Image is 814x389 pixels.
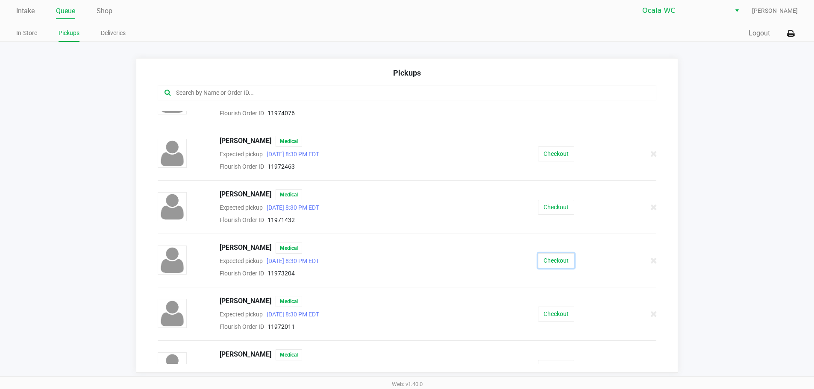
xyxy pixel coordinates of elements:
[220,189,271,200] span: [PERSON_NAME]
[220,311,263,318] span: Expected pickup
[276,136,302,147] span: Medical
[538,360,574,375] button: Checkout
[101,28,126,38] a: Deliveries
[220,110,264,117] span: Flourish Order ID
[267,163,295,170] span: 11972463
[220,136,271,147] span: [PERSON_NAME]
[263,311,319,318] span: [DATE] 8:30 PM EDT
[263,151,319,158] span: [DATE] 8:30 PM EDT
[538,146,574,161] button: Checkout
[97,5,112,17] a: Shop
[276,189,302,200] span: Medical
[267,323,295,330] span: 11972011
[267,216,295,223] span: 11971432
[56,5,75,17] a: Queue
[220,216,264,223] span: Flourish Order ID
[392,381,423,387] span: Web: v1.40.0
[393,68,421,77] span: Pickups
[749,28,770,38] button: Logout
[220,163,264,170] span: Flourish Order ID
[276,296,302,307] span: Medical
[220,270,264,277] span: Flourish Order ID
[538,200,574,215] button: Checkout
[16,5,35,17] a: Intake
[220,323,264,330] span: Flourish Order ID
[267,270,295,277] span: 11973204
[276,349,302,360] span: Medical
[538,307,574,322] button: Checkout
[263,257,319,264] span: [DATE] 8:30 PM EDT
[220,204,263,211] span: Expected pickup
[16,28,37,38] a: In-Store
[731,3,743,18] button: Select
[59,28,79,38] a: Pickups
[220,243,271,254] span: [PERSON_NAME]
[220,257,263,264] span: Expected pickup
[220,151,263,158] span: Expected pickup
[220,296,271,307] span: [PERSON_NAME]
[642,6,726,16] span: Ocala WC
[220,349,271,360] span: [PERSON_NAME]
[267,110,295,117] span: 11974076
[752,6,798,15] span: [PERSON_NAME]
[538,253,574,268] button: Checkout
[276,243,302,254] span: Medical
[263,204,319,211] span: [DATE] 8:30 PM EDT
[175,88,612,98] input: Search by Name or Order ID...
